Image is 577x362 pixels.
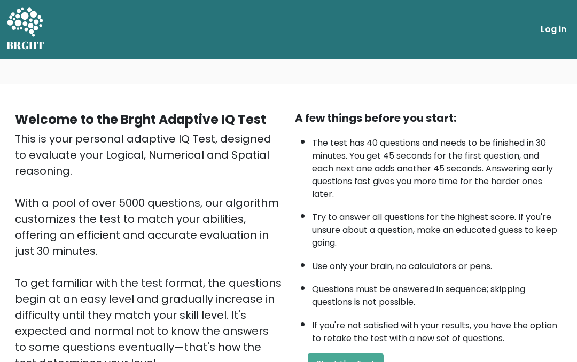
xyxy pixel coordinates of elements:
[15,111,266,128] b: Welcome to the Brght Adaptive IQ Test
[312,206,562,249] li: Try to answer all questions for the highest score. If you're unsure about a question, make an edu...
[536,19,571,40] a: Log in
[312,131,562,201] li: The test has 40 questions and needs to be finished in 30 minutes. You get 45 seconds for the firs...
[295,110,562,126] div: A few things before you start:
[6,4,45,54] a: BRGHT
[312,255,562,273] li: Use only your brain, no calculators or pens.
[312,314,562,345] li: If you're not satisfied with your results, you have the option to retake the test with a new set ...
[6,39,45,52] h5: BRGHT
[312,278,562,309] li: Questions must be answered in sequence; skipping questions is not possible.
